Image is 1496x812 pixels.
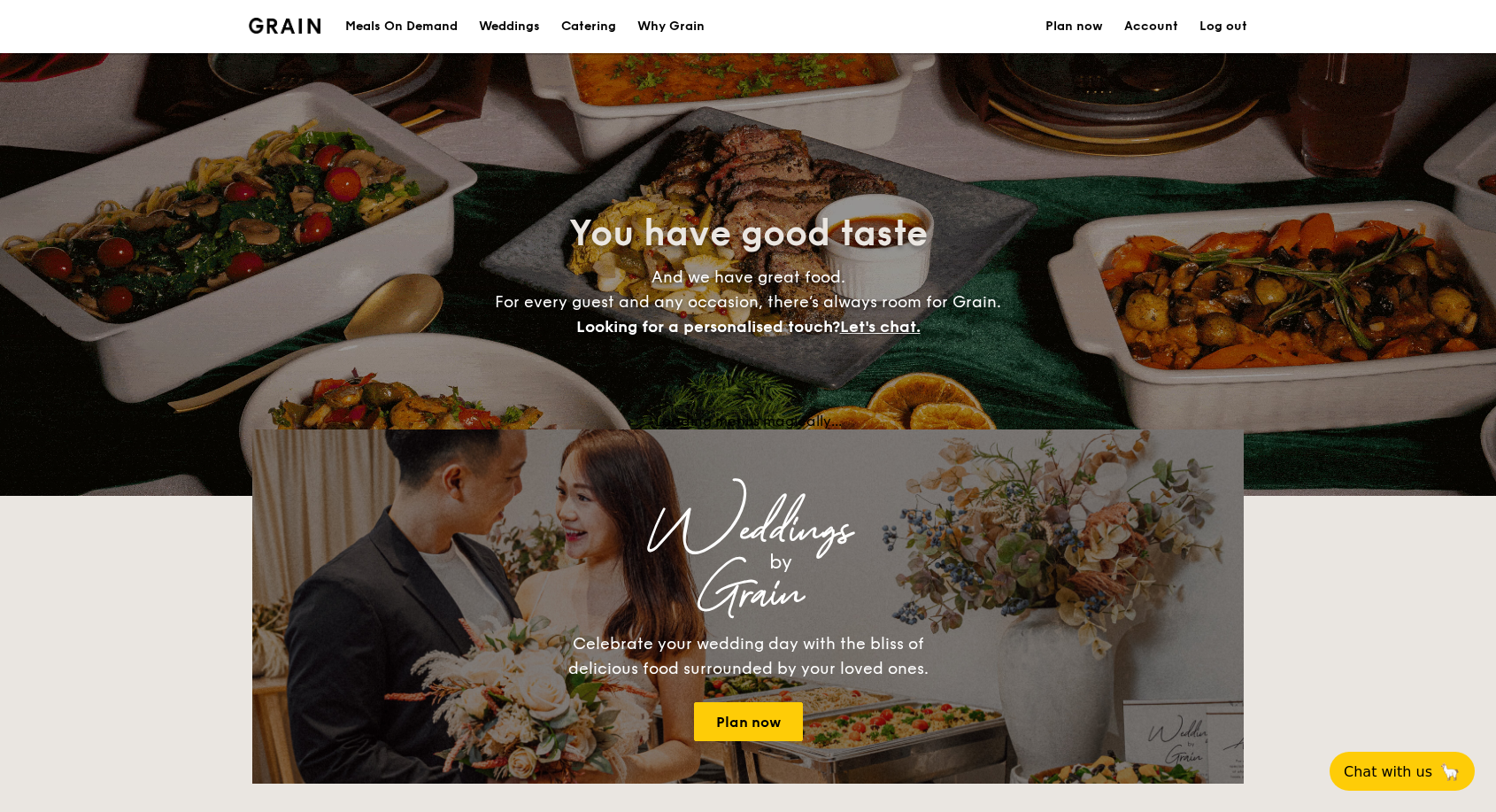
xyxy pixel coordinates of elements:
span: 🦙 [1439,762,1461,782]
img: Grain [249,18,320,34]
span: Let's chat. [840,317,921,336]
div: Loading menus magically... [252,413,1244,429]
span: Chat with us [1344,763,1432,780]
div: Weddings [408,514,1088,546]
div: Grain [408,578,1088,610]
span: You have good taste [569,213,928,255]
button: Chat with us🦙 [1330,752,1475,791]
span: And we have great food. For every guest and any occasion, there’s always room for Grain. [495,267,1001,336]
span: Looking for a personalised touch? [576,317,840,336]
div: by [474,546,1088,578]
div: Celebrate your wedding day with the bliss of delicious food surrounded by your loved ones. [549,631,947,681]
a: Plan now [694,702,803,741]
a: Logotype [249,18,320,34]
